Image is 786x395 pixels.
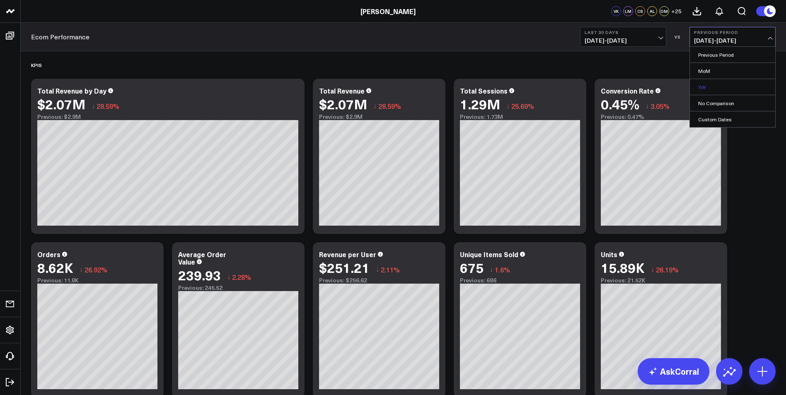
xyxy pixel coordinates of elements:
[495,265,510,274] span: 1.6%
[651,264,654,275] span: ↓
[85,265,107,274] span: 26.92%
[460,96,500,111] div: 1.29M
[319,277,439,284] div: Previous: $256.62
[635,6,645,16] div: CS
[601,96,639,111] div: 0.45%
[319,113,439,120] div: Previous: $2.9M
[319,86,365,95] div: Total Revenue
[646,101,649,111] span: ↓
[37,96,85,111] div: $2.07M
[97,101,119,111] span: 28.59%
[227,272,230,282] span: ↓
[92,101,95,111] span: ↓
[656,265,679,274] span: 26.19%
[651,101,670,111] span: 3.05%
[611,6,621,16] div: VK
[694,30,771,35] b: Previous Period
[460,250,518,259] div: Unique Items Sold
[601,113,721,120] div: Previous: 0.47%
[585,37,662,44] span: [DATE] - [DATE]
[37,86,106,95] div: Total Revenue by Day
[601,260,645,275] div: 15.89K
[690,95,775,111] a: No Comparison
[178,284,298,291] div: Previous: 245.52
[376,264,379,275] span: ↓
[378,101,401,111] span: 28.59%
[585,30,662,35] b: Last 30 Days
[601,277,721,284] div: Previous: 21.52K
[690,79,775,95] a: YoY
[178,250,226,266] div: Average Order Value
[671,6,682,16] button: +25
[460,86,508,95] div: Total Sessions
[671,8,682,14] span: + 25
[37,260,73,275] div: 8.62K
[460,113,580,120] div: Previous: 1.73M
[31,55,42,75] div: KPIS
[31,32,89,41] a: Ecom Performance
[659,6,669,16] div: DM
[511,101,534,111] span: 25.69%
[623,6,633,16] div: LM
[647,6,657,16] div: AL
[360,7,416,16] a: [PERSON_NAME]
[37,277,157,284] div: Previous: 11.8K
[460,277,580,284] div: Previous: 686
[580,27,666,47] button: Last 30 Days[DATE]-[DATE]
[178,267,221,282] div: 239.93
[690,111,775,127] a: Custom Dates
[670,34,685,39] div: VS
[638,358,709,385] a: AskCorral
[381,265,400,274] span: 2.11%
[694,37,771,44] span: [DATE] - [DATE]
[506,101,510,111] span: ↓
[319,96,367,111] div: $2.07M
[319,250,376,259] div: Revenue per User
[80,264,83,275] span: ↓
[689,27,776,47] button: Previous Period[DATE]-[DATE]
[690,47,775,63] a: Previous Period
[37,250,60,259] div: Orders
[232,272,251,282] span: 2.28%
[490,264,493,275] span: ↓
[319,260,370,275] div: $251.21
[601,86,654,95] div: Conversion Rate
[37,113,298,120] div: Previous: $2.9M
[690,63,775,79] a: MoM
[373,101,377,111] span: ↓
[460,260,484,275] div: 675
[601,250,617,259] div: Units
